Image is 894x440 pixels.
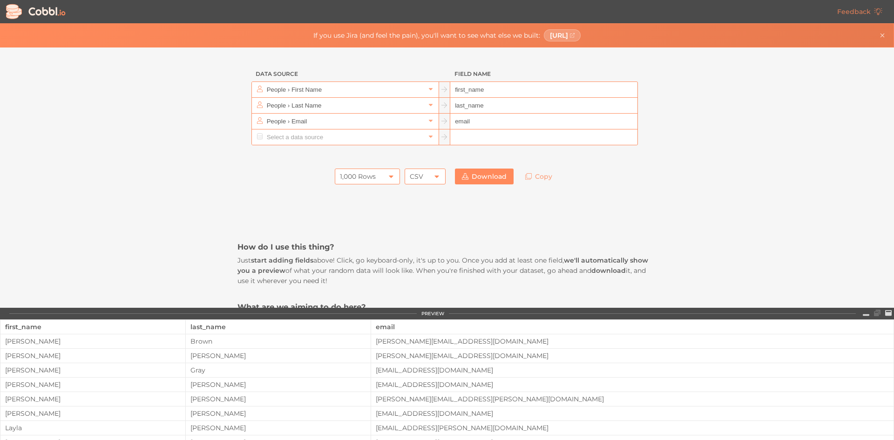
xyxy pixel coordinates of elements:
[371,424,894,432] div: [EMAIL_ADDRESS][PERSON_NAME][DOMAIN_NAME]
[186,366,371,374] div: Gray
[251,66,439,82] h3: Data Source
[237,242,657,252] h3: How do I use this thing?
[0,366,185,374] div: [PERSON_NAME]
[186,395,371,403] div: [PERSON_NAME]
[371,395,894,403] div: [PERSON_NAME][EMAIL_ADDRESS][PERSON_NAME][DOMAIN_NAME]
[186,352,371,359] div: [PERSON_NAME]
[550,32,568,39] span: [URL]
[371,338,894,345] div: [PERSON_NAME][EMAIL_ADDRESS][DOMAIN_NAME]
[237,302,657,312] h3: What are we aiming to do here?
[830,4,889,20] a: Feedback
[591,266,626,275] strong: download
[237,255,657,286] p: Just above! Click, go keyboard-only, it's up to you. Once you add at least one field, of what you...
[0,352,185,359] div: [PERSON_NAME]
[186,338,371,345] div: Brown
[251,256,313,264] strong: start adding fields
[371,381,894,388] div: [EMAIL_ADDRESS][DOMAIN_NAME]
[264,98,425,113] input: Select a data source
[186,410,371,417] div: [PERSON_NAME]
[186,381,371,388] div: [PERSON_NAME]
[450,66,638,82] h3: Field Name
[340,169,376,184] div: 1,000 Rows
[544,29,581,41] a: [URL]
[186,424,371,432] div: [PERSON_NAME]
[371,352,894,359] div: [PERSON_NAME][EMAIL_ADDRESS][DOMAIN_NAME]
[455,169,514,184] a: Download
[371,410,894,417] div: [EMAIL_ADDRESS][DOMAIN_NAME]
[0,410,185,417] div: [PERSON_NAME]
[0,338,185,345] div: [PERSON_NAME]
[376,320,889,334] div: email
[518,169,559,184] a: Copy
[0,424,185,432] div: Layla
[371,366,894,374] div: [EMAIL_ADDRESS][DOMAIN_NAME]
[410,169,423,184] div: CSV
[0,381,185,388] div: [PERSON_NAME]
[190,320,366,334] div: last_name
[264,129,425,145] input: Select a data source
[877,30,888,41] button: Close banner
[264,114,425,129] input: Select a data source
[421,311,444,317] div: PREVIEW
[5,320,181,334] div: first_name
[313,32,540,39] span: If you use Jira (and feel the pain), you'll want to see what else we built:
[264,82,425,97] input: Select a data source
[0,395,185,403] div: [PERSON_NAME]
